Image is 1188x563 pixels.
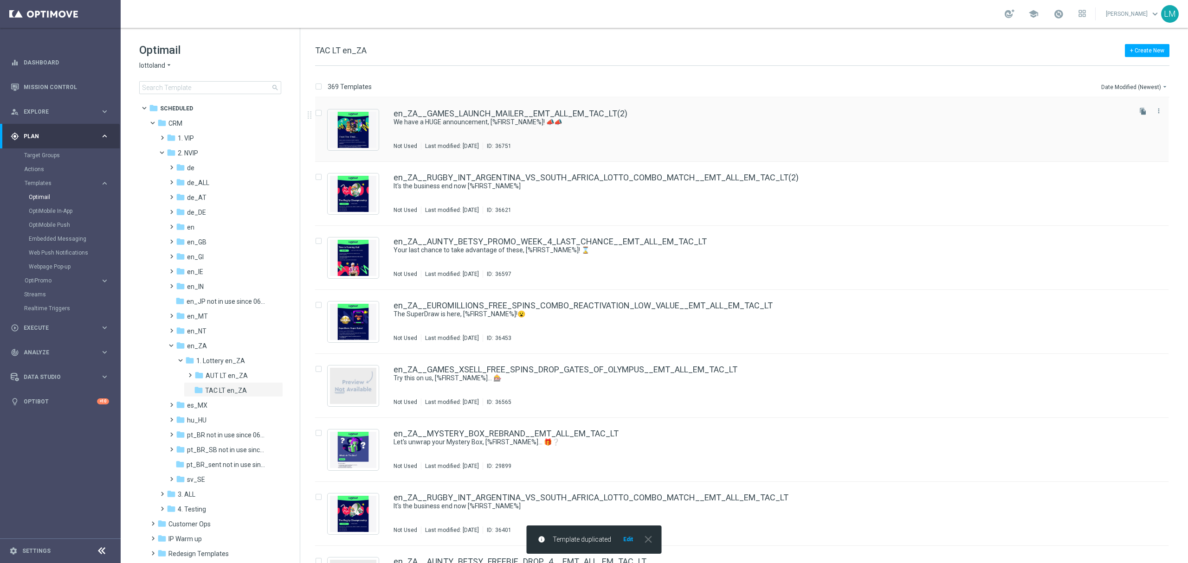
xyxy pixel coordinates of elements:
[176,326,185,335] i: folder
[330,112,376,148] img: 36751.jpeg
[168,520,211,528] span: Customer Ops
[1105,7,1161,21] a: [PERSON_NAME]keyboard_arrow_down
[11,348,100,357] div: Analyze
[622,536,634,543] button: Edit
[22,548,51,554] a: Settings
[421,206,483,214] div: Last modified: [DATE]
[196,357,245,365] span: 1. Lottery en_ZA
[10,398,110,405] button: lightbulb Optibot +10
[306,482,1186,546] div: Press SPACE to select this row.
[495,334,511,342] div: 36453
[29,249,97,256] a: Web Push Notifications
[100,132,109,141] i: keyboard_arrow_right
[176,222,185,231] i: folder
[29,221,97,229] a: OptiMobile Push
[139,43,281,58] h1: Optimail
[394,438,1108,447] a: Let's unwrap your Mystery Box, [%FIRST_NAME%]... 🎁❔
[11,108,100,116] div: Explore
[24,277,110,284] div: OptiPromo keyboard_arrow_right
[553,536,611,544] span: Template duplicated
[176,192,185,202] i: folder
[24,301,120,315] div: Realtime Triggers
[11,132,19,141] i: gps_fixed
[315,45,367,55] span: TAC LT en_ZA
[394,429,619,438] a: en_ZA__MYSTERY_BOX_REBRAND__EMT_ALL_EM_TAC_LT
[394,438,1130,447] div: Let's unwrap your Mystery Box, [%FIRST_NAME%]... 🎁❔
[394,502,1108,511] a: It's the business end now [%FIRST_NAME%]
[24,179,110,187] button: Templates keyboard_arrow_right
[11,397,19,406] i: lightbulb
[306,162,1186,226] div: Press SPACE to select this row.
[157,118,167,128] i: folder
[1028,9,1039,19] span: school
[483,398,511,406] div: ID:
[100,276,109,285] i: keyboard_arrow_right
[187,179,209,187] span: de_ALL
[167,148,176,157] i: folder
[1154,105,1163,116] button: more_vert
[1137,105,1149,117] button: file_copy
[483,270,511,278] div: ID:
[394,237,707,246] a: en_ZA__AUNTY_BETSY_PROMO_WEEK_4_LAST_CHANCE__EMT_ALL_EM_TAC_LT
[187,461,267,469] span: pt_BR_sent not in use since 06/2025
[394,374,1130,383] div: Try this on us, [%FIRST_NAME%]... 🎰
[330,496,376,532] img: 36401.jpeg
[394,374,1108,383] a: Try this on us, [%FIRST_NAME%]... 🎰
[495,398,511,406] div: 36565
[10,108,110,115] div: person_search Explore keyboard_arrow_right
[306,354,1186,418] div: Press SPACE to select this row.
[206,371,248,380] span: AUT LT en_ZA
[29,193,97,201] a: Optimail
[11,58,19,67] i: equalizer
[139,61,173,70] button: lottoland arrow_drop_down
[306,290,1186,354] div: Press SPACE to select this row.
[187,164,194,172] span: de
[187,342,207,350] span: en_ZA
[1161,83,1169,90] i: arrow_drop_down
[29,260,120,274] div: Webpage Pop-up
[495,462,511,470] div: 29899
[394,493,788,502] a: en_ZA__RUGBY_INT_ARGENTINA_VS_SOUTH_AFRICA_LOTTO_COMBO_MATCH__EMT_ALL_EM_TAC_LT
[24,162,120,176] div: Actions
[100,372,109,381] i: keyboard_arrow_right
[394,398,417,406] div: Not Used
[330,176,376,212] img: 36621.jpeg
[176,400,185,409] i: folder
[394,246,1108,255] a: Your last chance to take advantage of these, [%FIRST_NAME%]! ⌛
[157,549,167,558] i: folder
[157,519,167,528] i: folder
[205,386,247,395] span: TAC LT en_ZA
[483,206,511,214] div: ID:
[176,474,185,484] i: folder
[11,75,109,99] div: Mission Control
[394,334,417,342] div: Not Used
[495,142,511,150] div: 36751
[176,281,185,291] i: folder
[421,462,483,470] div: Last modified: [DATE]
[495,206,511,214] div: 36621
[421,526,483,534] div: Last modified: [DATE]
[24,109,100,115] span: Explore
[10,349,110,356] div: track_changes Analyze keyboard_arrow_right
[29,204,120,218] div: OptiMobile In-App
[394,109,627,118] a: en_ZA__GAMES_LAUNCH_MAILER__EMT_ALL_EM_TAC_LT(2)
[1139,108,1147,115] i: file_copy
[11,389,109,414] div: Optibot
[178,134,194,142] span: 1. VIP
[187,312,208,320] span: en_MT
[97,398,109,404] div: +10
[160,104,193,113] span: Scheduled
[25,180,91,186] span: Templates
[483,334,511,342] div: ID:
[271,84,279,91] span: search
[1150,9,1160,19] span: keyboard_arrow_down
[187,431,267,439] span: pt_BR not in use since 06/2025
[10,83,110,91] button: Mission Control
[176,178,185,187] i: folder
[29,246,120,260] div: Web Push Notifications
[187,446,267,454] span: pt_BR_SB not in use since 06/2025
[168,119,182,128] span: CRM
[24,374,100,380] span: Data Studio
